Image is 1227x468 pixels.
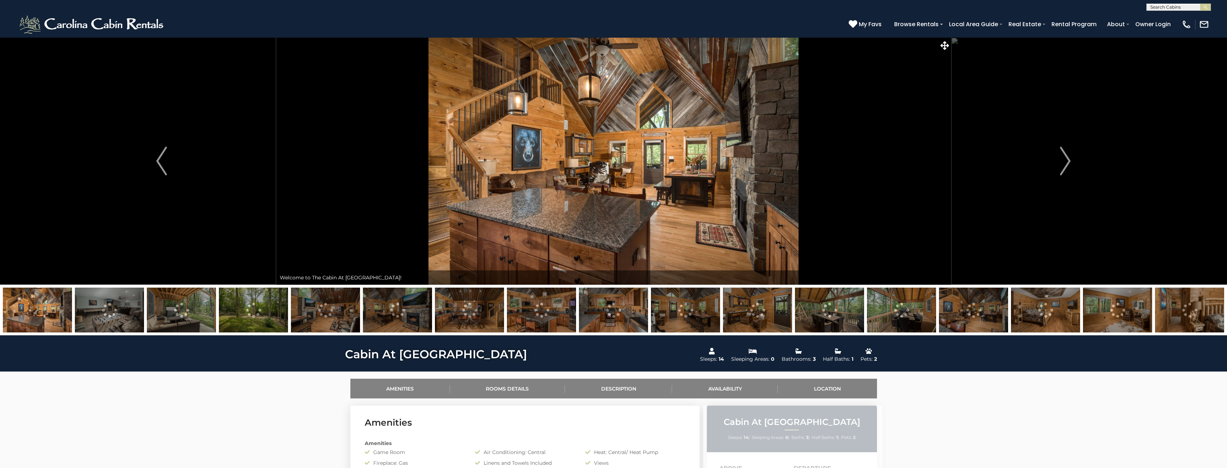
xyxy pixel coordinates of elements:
[579,288,648,332] img: 168968484
[359,440,691,447] div: Amenities
[147,288,216,332] img: 168968514
[435,288,504,332] img: 168968481
[849,20,883,29] a: My Favs
[778,379,877,398] a: Location
[470,449,580,456] div: Air Conditioning: Central
[1005,18,1045,30] a: Real Estate
[1182,19,1192,29] img: phone-regular-white.png
[1048,18,1100,30] a: Rental Program
[3,288,72,332] img: 168968507
[580,449,690,456] div: Heat: Central/ Heat Pump
[1011,288,1080,332] img: 168968473
[565,379,672,398] a: Description
[365,416,685,429] h3: Amenities
[891,18,942,30] a: Browse Rentals
[75,288,144,332] img: 168968503
[867,288,936,332] img: 168968510
[1132,18,1174,30] a: Owner Login
[507,288,576,332] img: 168968482
[450,379,565,398] a: Rooms Details
[951,37,1180,285] button: Next
[156,147,167,175] img: arrow
[359,449,470,456] div: Game Room
[723,288,792,332] img: 168968489
[350,379,450,398] a: Amenities
[651,288,720,332] img: 168968488
[859,20,882,29] span: My Favs
[1199,19,1209,29] img: mail-regular-white.png
[672,379,778,398] a: Availability
[47,37,276,285] button: Previous
[363,288,432,332] img: 168968486
[219,288,288,332] img: 168968515
[276,270,951,285] div: Welcome to The Cabin At [GEOGRAPHIC_DATA]!
[470,459,580,467] div: Linens and Towels Included
[359,459,470,467] div: Fireplace: Gas
[1083,288,1152,332] img: 168968474
[291,288,360,332] img: 168968506
[18,14,167,35] img: White-1-2.png
[580,459,690,467] div: Views
[939,288,1008,332] img: 168968487
[945,18,1002,30] a: Local Area Guide
[1103,18,1128,30] a: About
[795,288,864,332] img: 168968509
[1060,147,1071,175] img: arrow
[1155,288,1224,332] img: 168968475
